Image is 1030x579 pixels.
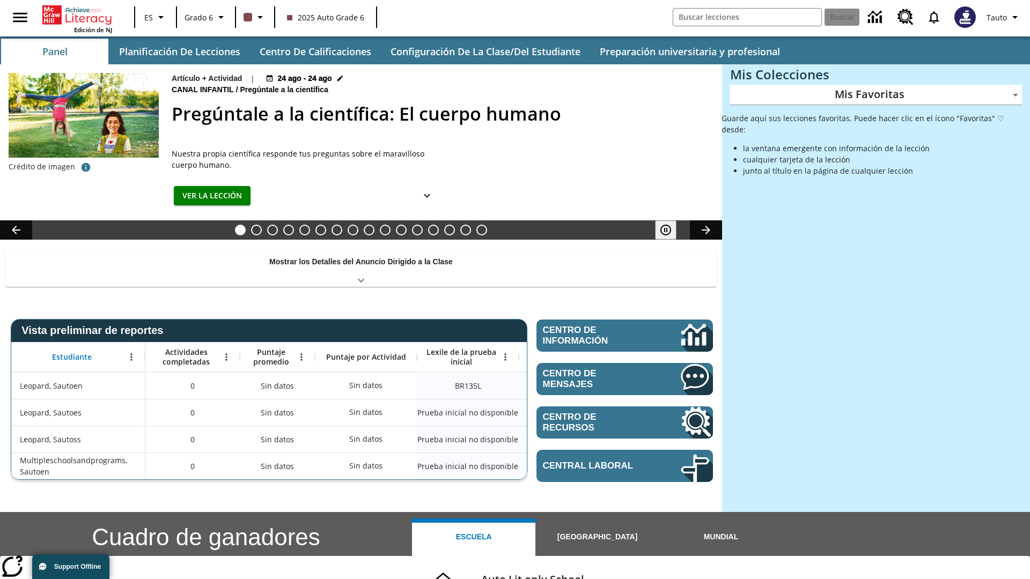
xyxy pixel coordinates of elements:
button: Ver más [416,186,438,206]
button: Diapositiva 6 Niños con trabajos sucios [315,225,326,235]
div: Sin datos, Leopard, Sautoen [344,375,388,396]
span: Grado 6 [185,12,213,23]
li: junto al título en la página de cualquier lección [743,165,1022,176]
span: Centro de recursos [543,412,649,433]
button: Grado: Grado 6, Elige un grado [180,8,232,27]
button: Configuración de la clase/del estudiante [382,39,589,64]
button: Diapositiva 7 ¿Los autos del futuro? [332,225,342,235]
div: 0, Leopard, Sautoss [145,426,240,452]
span: Sin datos [255,455,299,477]
li: la ventana emergente con información de la lección [743,143,1022,154]
button: Diapositiva 14 ¡Hurra por el Día de la Constitución! [444,225,455,235]
span: Canal Infantil [172,84,236,96]
span: Puntaje promedio [245,347,297,367]
div: Sin datos, Multipleschoolsandprograms, Sautoen [519,452,621,479]
span: 0 [190,380,195,391]
p: Crédito de imagen [9,161,75,172]
a: Centro de recursos, Se abrirá en una pestaña nueva. [891,3,920,32]
div: 0, Leopard, Sautoen [145,372,240,399]
div: Pausar [655,220,687,240]
span: Leopard, Sautoen [20,380,83,391]
button: Centro de calificaciones [251,39,380,64]
button: 24 ago - 24 ago Elegir fechas [263,73,345,84]
button: Diapositiva 2 Nuevos y extraños mundos [251,225,262,235]
button: Pausar [655,220,676,240]
button: Abrir el menú lateral [4,2,36,33]
p: Mostrar los Detalles del Anuncio Dirigido a la Clase [269,256,453,268]
div: Portada [42,3,112,34]
span: Lexile de la prueba inicial [422,347,501,367]
button: Panel [1,39,108,64]
button: Diapositiva 12 La invasión de los CD con Internet [412,225,423,235]
span: Centro de información [543,325,644,346]
span: Central laboral [543,461,649,471]
p: Guarde aquí sus lecciones favoritas. Puede hacer clic en el ícono "Favoritas" ♡ desde: [722,113,1022,135]
div: Sin datos, Leopard, Sautoen [240,372,315,399]
div: Sin datos, Leopard, Sautoss [519,426,621,452]
button: Planificación de lecciones [111,39,249,64]
span: Leopard, Sautoes [20,407,82,418]
button: Diapositiva 10 La historia de terror del tomate [380,225,391,235]
button: Diapositiva 1 Pregúntale a la científica: El cuerpo humano [235,225,246,235]
span: Prueba inicial no disponible, Leopard, Sautoes [417,407,518,418]
span: Vista preliminar de reportes [21,324,168,337]
button: Diapositiva 16 El equilibrio de la Constitución [476,225,487,235]
button: Mundial [659,518,783,556]
div: Sin datos, Multipleschoolsandprograms, Sautoen [240,452,315,479]
a: Notificaciones [920,3,948,31]
button: Diapositiva 15 En memoria de la jueza O'Connor [460,225,471,235]
button: Diapositiva 8 Los últimos colonos [348,225,358,235]
button: El color de la clase es café oscuro. Cambiar el color de la clase. [239,8,271,27]
div: Sin datos, Leopard, Sautoss [344,428,388,450]
span: Prueba inicial no disponible, Leopard, Sautoss [417,434,518,445]
div: Sin datos, Leopard, Sautoes [344,402,388,423]
span: 0 [190,407,195,418]
a: Portada [42,4,112,26]
button: Abrir menú [123,349,139,365]
button: Escuela [412,518,535,556]
li: cualquier tarjeta de la lección [743,154,1022,165]
a: Central laboral [536,450,713,482]
div: Sin datos, Leopard, Sautoes [519,399,621,426]
button: [GEOGRAPHIC_DATA] [535,518,659,556]
span: 24 ago - 24 ago [278,73,332,84]
span: Sin datos [255,375,299,397]
span: Support Offline [54,563,101,570]
span: Actividades completadas [151,347,222,367]
button: Diapositiva 9 Energía solar para todos [364,225,374,235]
div: Sin datos, Leopard, Sautoes [240,399,315,426]
button: Diapositiva 13 Cocina nativoamericana [428,225,439,235]
img: una niña hace una voltereta [9,73,159,158]
div: Mostrar los Detalles del Anuncio Dirigido a la Clase [5,250,717,287]
button: Preparación universitaria y profesional [591,39,789,64]
span: 0 [190,461,195,472]
a: Centro de mensajes [536,363,713,395]
span: 2025 Auto Grade 6 [287,12,364,23]
div: Nuestra propia científica responde tus preguntas sobre el maravilloso cuerpo humano. [172,148,440,170]
button: Abrir menú [497,349,513,365]
button: Ver la lección [174,186,251,206]
span: Sin datos [255,402,299,424]
button: Diapositiva 11 La moda en la antigua Roma [396,225,407,235]
span: Prueba inicial no disponible, Multipleschoolsandprograms, Sautoen [417,461,518,472]
span: Lector principiante 135 Lexile, Leopard, Sautoen [455,380,481,391]
button: Diapositiva 3 Llevar el cine a la dimensión X [267,225,278,235]
span: Edición de NJ [74,26,112,34]
button: Diapositiva 5 ¿Lo quieres con papas fritas? [299,225,310,235]
button: Carrusel de lecciones, seguir [690,220,722,240]
a: Centro de información [536,320,713,352]
button: Crédito de foto: Kseniia Vorobeva/Shutterstock [75,158,97,177]
span: / [236,85,238,94]
p: Artículo + Actividad [172,73,242,84]
button: Lenguaje: ES, Selecciona un idioma [138,8,173,27]
button: Abrir menú [218,349,234,365]
span: Centro de mensajes [543,368,649,390]
a: Centro de información [862,3,891,32]
span: Estudiante [52,352,92,362]
span: Sin datos [255,428,299,450]
h3: Mis Colecciones [730,67,1022,82]
h2: Pregúntale a la científica: El cuerpo humano [172,100,709,128]
a: Centro de recursos, Se abrirá en una pestaña nueva. [536,406,713,439]
span: Pregúntale a la científica [240,84,330,96]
